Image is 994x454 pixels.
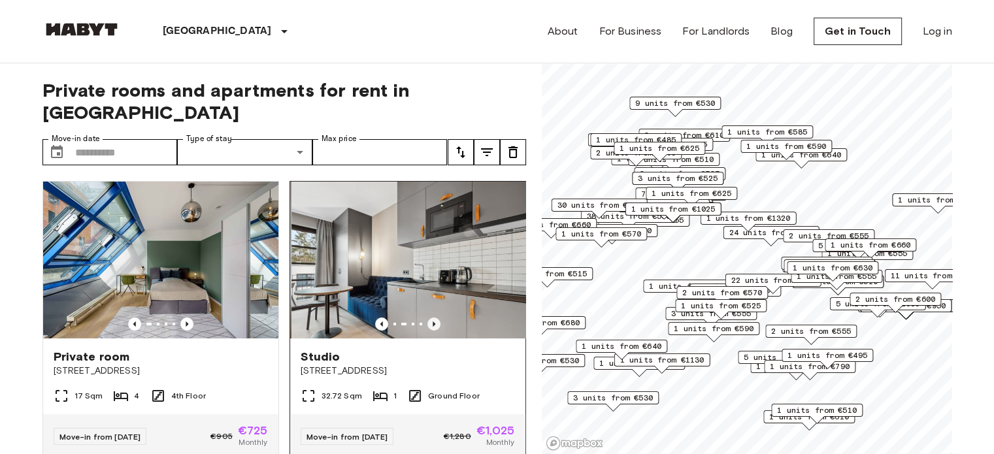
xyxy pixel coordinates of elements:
[764,360,855,380] div: Map marker
[884,269,980,289] div: Map marker
[427,317,440,331] button: Previous image
[590,146,682,167] div: Map marker
[620,354,704,366] span: 1 units from €1130
[727,126,807,138] span: 1 units from €585
[301,349,340,365] span: Studio
[835,298,919,310] span: 5 units from €1085
[551,199,647,219] div: Map marker
[546,436,603,451] a: Mapbox logo
[501,267,593,287] div: Map marker
[770,24,793,39] a: Blog
[643,280,735,300] div: Map marker
[573,392,653,404] span: 3 units from €530
[596,134,676,146] span: 1 units from €485
[825,238,916,259] div: Map marker
[771,404,863,424] div: Map marker
[792,275,884,295] div: Map marker
[375,317,388,331] button: Previous image
[755,148,847,169] div: Map marker
[494,316,586,336] div: Map marker
[765,325,857,345] div: Map marker
[511,219,591,231] span: 1 units from €660
[770,361,850,372] span: 1 units from €790
[59,432,141,442] span: Move-in from [DATE]
[598,214,689,234] div: Map marker
[731,274,815,286] span: 22 units from €575
[681,300,761,312] span: 1 units from €525
[306,432,388,442] span: Move-in from [DATE]
[787,261,878,282] div: Map marker
[238,425,268,436] span: €725
[614,353,710,374] div: Map marker
[729,227,813,238] span: 24 units from €530
[614,142,705,162] div: Map marker
[507,268,587,280] span: 1 units from €515
[557,199,641,211] span: 30 units from €570
[783,229,874,250] div: Map marker
[476,425,515,436] span: €1,025
[814,18,902,45] a: Get in Touch
[866,300,946,312] span: 6 units from €950
[171,390,206,402] span: 4th Floor
[923,24,952,39] a: Log in
[499,355,579,366] span: 4 units from €530
[855,293,935,305] span: 2 units from €600
[322,133,357,144] label: Max price
[791,270,882,290] div: Map marker
[42,23,121,36] img: Habyt
[818,240,898,251] span: 5 units from €660
[787,257,867,269] span: 1 units from €645
[186,133,232,144] label: Type of stay
[652,187,731,199] span: 1 units from €625
[301,365,515,378] span: [STREET_ADDRESS]
[850,293,941,313] div: Map marker
[555,227,647,248] div: Map marker
[635,97,715,109] span: 9 units from €530
[634,167,725,187] div: Map marker
[599,24,661,39] a: For Business
[892,193,984,214] div: Map marker
[706,212,790,224] span: 1 units from €1320
[898,194,978,206] span: 1 units from €980
[567,391,659,412] div: Map marker
[621,138,713,158] div: Map marker
[500,139,526,165] button: tune
[448,139,474,165] button: tune
[671,308,751,319] span: 3 units from €555
[638,129,730,149] div: Map marker
[682,287,762,299] span: 2 units from €570
[744,351,823,363] span: 5 units from €590
[723,226,819,246] div: Map marker
[638,172,718,184] span: 3 units from €525
[627,138,707,150] span: 3 units from €555
[43,182,278,338] img: Marketing picture of unit DE-01-010-002-01HF
[631,203,715,215] span: 1 units from €1025
[860,299,952,319] div: Map marker
[52,133,100,144] label: Move-in date
[668,322,759,342] div: Map marker
[721,125,813,146] div: Map marker
[738,351,829,371] div: Map marker
[812,239,904,259] div: Map marker
[781,257,872,277] div: Map marker
[831,239,910,251] span: 1 units from €660
[787,349,867,361] span: 1 units from €495
[566,224,657,244] div: Map marker
[635,187,727,208] div: Map marker
[700,212,796,232] div: Map marker
[625,203,721,223] div: Map marker
[590,133,682,154] div: Map marker
[54,365,268,378] span: [STREET_ADDRESS]
[890,270,974,282] span: 11 units from €570
[665,307,757,327] div: Map marker
[829,297,925,317] div: Map marker
[782,349,873,369] div: Map marker
[44,139,70,165] button: Choose date
[763,410,855,430] div: Map marker
[486,436,514,448] span: Monthly
[695,284,775,296] span: 4 units from €605
[640,168,720,180] span: 3 units from €525
[676,286,768,306] div: Map marker
[769,411,849,423] span: 1 units from €610
[75,390,103,402] span: 17 Sqm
